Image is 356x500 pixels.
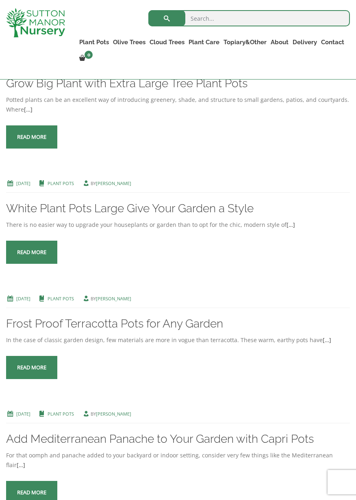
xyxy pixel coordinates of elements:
[82,180,131,186] span: by
[6,202,254,215] a: White Plant Pots Large Give Your Garden a Style
[148,37,187,48] a: Cloud Trees
[269,37,291,48] a: About
[6,8,65,37] img: logo
[85,51,93,59] span: 0
[6,432,314,446] a: Add Mediterranean Panache to Your Garden with Capri Pots
[111,37,148,48] a: Olive Trees
[323,336,331,344] a: […]
[17,461,25,469] a: […]
[48,180,74,186] a: Plant Pots
[96,180,131,186] a: [PERSON_NAME]
[148,10,350,26] input: Search...
[16,295,30,302] a: [DATE]
[319,37,346,48] a: Contact
[82,411,131,417] span: by
[82,295,131,302] span: by
[96,295,131,302] a: [PERSON_NAME]
[287,221,295,228] a: […]
[6,335,350,345] div: In the case of classic garden design, few materials are more in vogue than terracotta. These warm...
[221,37,269,48] a: Topiary&Other
[77,53,95,64] a: 0
[291,37,319,48] a: Delivery
[77,37,111,48] a: Plant Pots
[6,450,350,470] div: For that oomph and panache added to your backyard or indoor setting, consider very few things lik...
[187,37,221,48] a: Plant Care
[6,241,57,264] a: Read more
[16,411,30,417] a: [DATE]
[16,180,30,186] a: [DATE]
[6,95,350,114] div: Potted plants can be an excellent way of introducing greenery, shade, and structure to small gard...
[48,295,74,302] a: Plant Pots
[6,317,223,330] a: Frost Proof Terracotta Pots for Any Garden
[96,411,131,417] a: [PERSON_NAME]
[6,220,350,230] div: There is no easier way to upgrade your houseplants or garden than to opt for the chic, modern sty...
[24,106,33,113] a: […]
[6,77,247,90] a: Grow Big Plant with Extra Large Tree Plant Pots
[6,356,57,379] a: Read more
[6,125,57,149] a: Read more
[48,411,74,417] a: Plant Pots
